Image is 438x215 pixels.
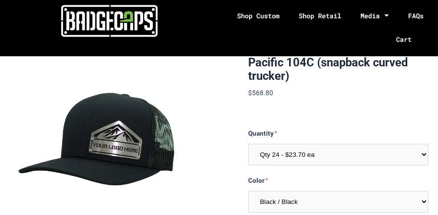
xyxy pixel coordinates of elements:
span: $568.80 [248,89,273,97]
a: Shop Custom [227,5,289,27]
a: Cart [386,27,433,51]
a: FAQs [398,5,433,27]
a: Shop Retail [289,5,351,27]
label: Color [248,175,429,186]
img: badgecaps horizontal logo with green accent [61,5,158,37]
a: Media [351,5,398,27]
h1: Pacific 104C (snapback curved trucker) [248,56,429,83]
label: Quantity [248,128,429,139]
iframe: Chat Widget [390,169,438,215]
nav: Menu [224,5,434,51]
